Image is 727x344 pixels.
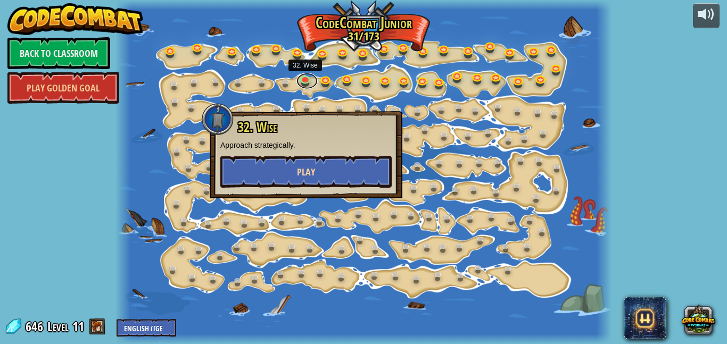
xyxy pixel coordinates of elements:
span: Play [297,165,315,179]
span: 11 [72,318,84,335]
img: CodeCombat - Learn how to code by playing a game [7,3,144,35]
a: Back to Classroom [7,37,110,69]
button: Play [220,156,392,188]
a: Play Golden Goal [7,72,119,104]
span: 32. Wise [238,118,277,136]
p: Approach strategically. [220,140,392,150]
span: 646 [26,318,46,335]
button: Adjust volume [693,3,720,28]
span: Level [47,318,69,335]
